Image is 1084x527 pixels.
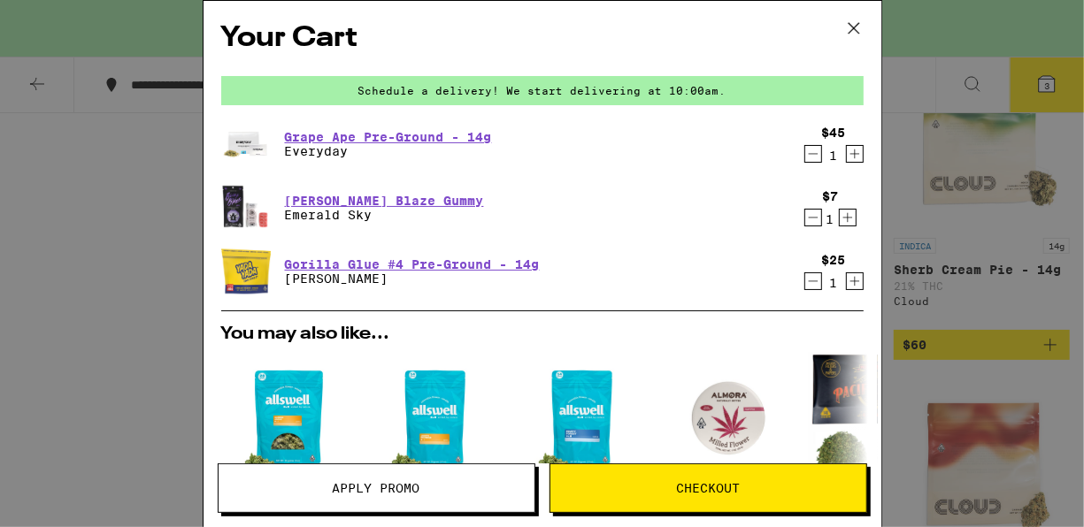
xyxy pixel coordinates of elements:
img: Emerald Sky - Berry Blaze Gummy [221,185,271,232]
span: Checkout [676,482,740,494]
div: 1 [822,212,838,226]
p: Emerald Sky [285,208,484,222]
button: Decrement [804,209,822,226]
img: Yada Yada - Gorilla Glue #4 Pre-Ground - 14g [221,247,271,296]
button: Increment [846,272,864,290]
img: Everyday - Grape Ape Pre-Ground - 14g [221,119,271,169]
button: Increment [846,145,864,163]
button: Checkout [550,463,867,513]
p: [PERSON_NAME] [285,271,540,286]
div: $7 [822,189,838,203]
button: Decrement [804,145,822,163]
a: Grape Ape Pre-Ground - 14g [285,130,492,144]
a: [PERSON_NAME] Blaze Gummy [285,194,484,208]
div: $25 [822,253,846,267]
img: Allswell - Fruity Forest - 14g [515,352,648,485]
img: Pacific Stone - Blue Dream Pre-Ground - 14g [809,352,942,485]
span: Apply Promo [333,482,420,494]
h2: You may also like... [221,325,864,343]
a: Gorilla Glue #4 Pre-Ground - 14g [285,257,540,271]
div: $45 [822,126,846,140]
p: Everyday [285,144,492,158]
div: 1 [822,149,846,163]
button: Decrement [804,272,822,290]
button: Increment [839,209,857,226]
button: Apply Promo [218,463,535,513]
img: Allswell - Garden Grove - 28g [221,352,354,485]
img: Allswell - Jack's Revenge - 14g [368,352,501,485]
h2: Your Cart [221,19,864,58]
div: Schedule a delivery! We start delivering at 10:00am. [221,76,864,105]
img: Almora Farm - Sativa Blend Pre-Ground - 28g [662,352,795,485]
div: 1 [822,276,846,290]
